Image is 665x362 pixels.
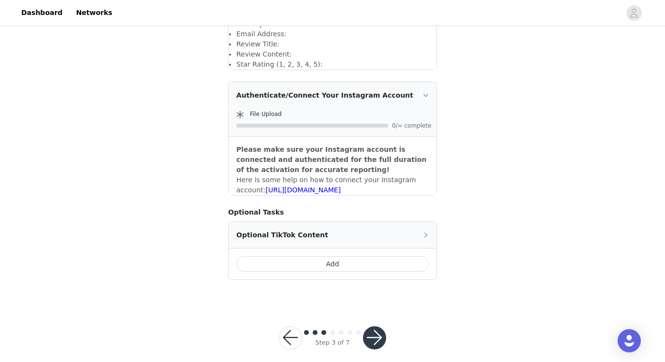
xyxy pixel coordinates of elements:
i: icon: right [423,232,429,238]
div: Step 3 of 7 [315,338,349,348]
div: Open Intercom Messenger [618,329,641,352]
a: [URL][DOMAIN_NAME] [266,186,341,194]
span: 0/∞ complete [392,123,431,129]
h4: Optional Tasks [228,207,437,217]
div: icon: rightOptional TikTok Content [229,222,436,248]
a: Networks [70,2,118,24]
button: Add [236,256,429,272]
div: avatar [629,5,638,21]
span: File Upload [250,111,282,117]
strong: Please make sure your Instagram account is connected and authenticated for the full duration of t... [236,145,426,174]
div: icon: rightAuthenticate/Connect Your Instagram Account [229,82,436,108]
li: Review Title: [236,39,429,49]
li: Star Rating (1, 2, 3, 4, 5): [236,59,429,70]
p: Here is some help on how to connect your Instagram account: [236,175,429,195]
li: Review Content: [236,49,429,59]
i: icon: right [423,92,429,98]
li: Email Address: [236,29,429,39]
a: Dashboard [15,2,68,24]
